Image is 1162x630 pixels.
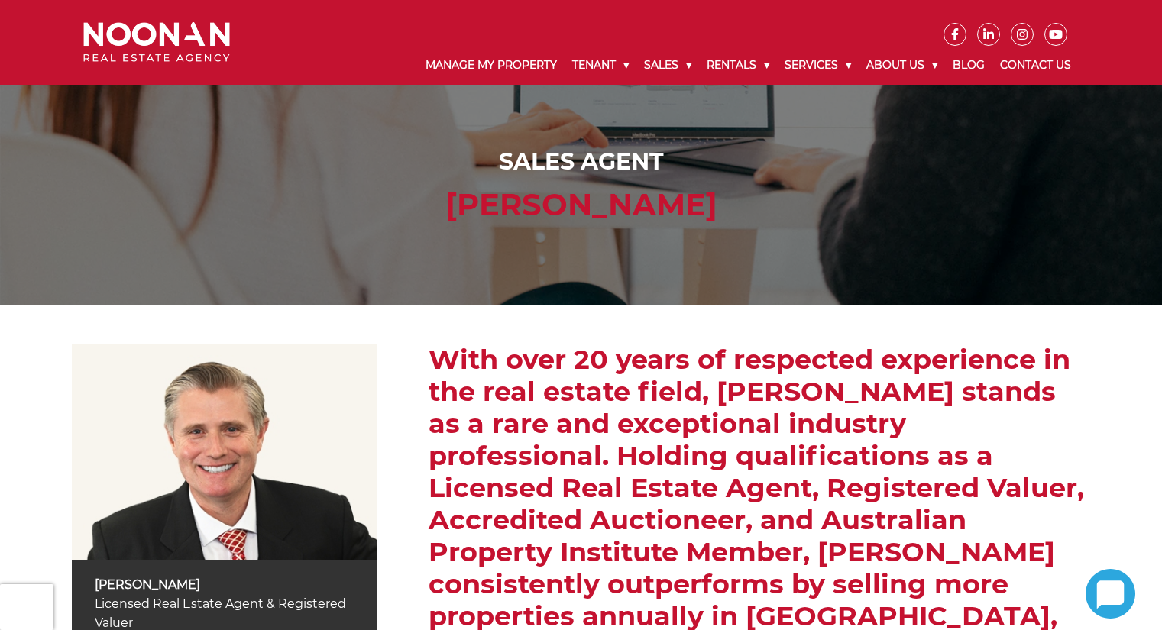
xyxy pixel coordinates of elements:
[87,144,1075,179] div: Sales Agent
[565,46,636,85] a: Tenant
[83,22,230,63] img: Noonan Real Estate Agency
[859,46,945,85] a: About Us
[72,344,377,560] img: David Hughes
[992,46,1079,85] a: Contact Us
[699,46,777,85] a: Rentals
[636,46,699,85] a: Sales
[95,575,354,594] p: [PERSON_NAME]
[418,46,565,85] a: Manage My Property
[777,46,859,85] a: Services
[945,46,992,85] a: Blog
[87,186,1075,223] h1: [PERSON_NAME]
